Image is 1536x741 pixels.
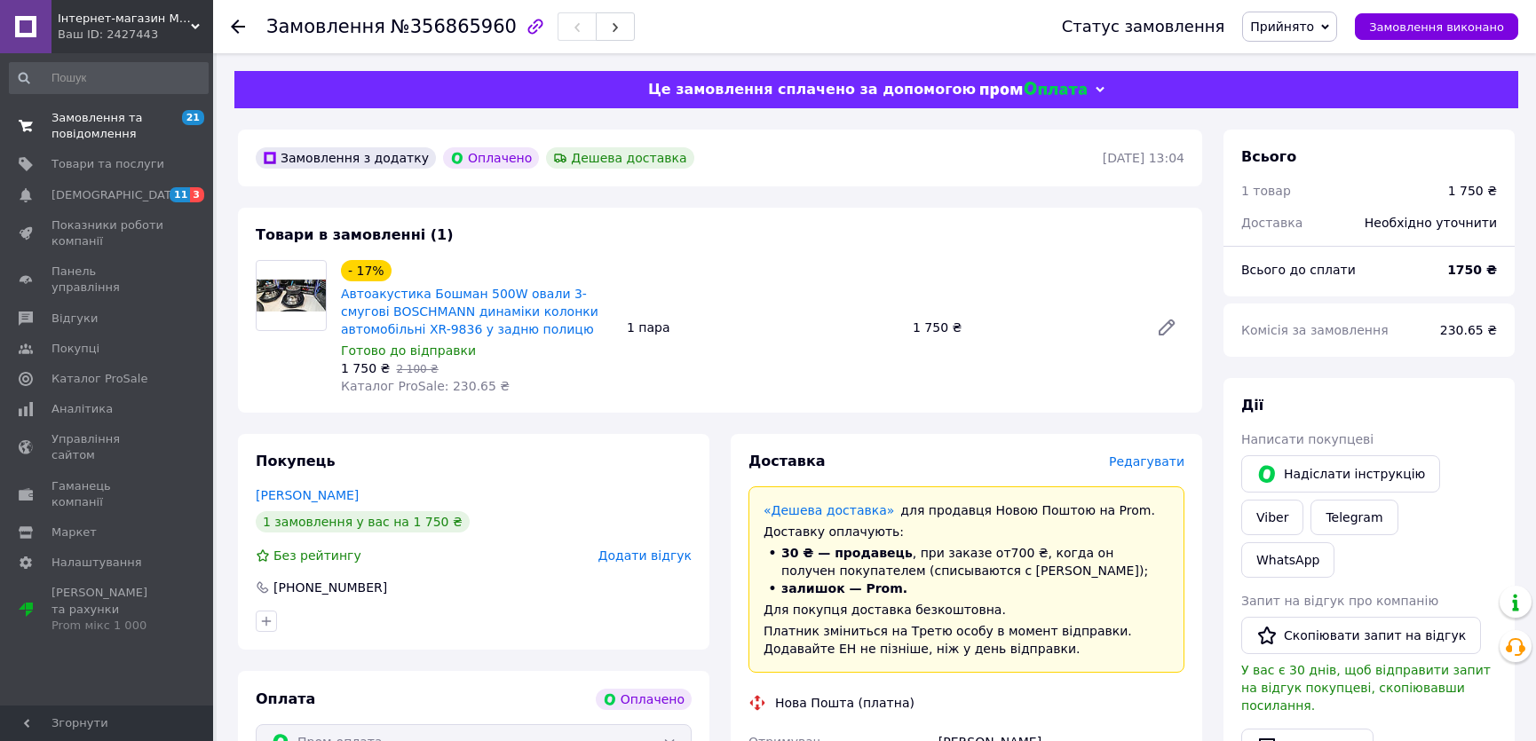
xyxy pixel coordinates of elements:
span: Аналітика [51,401,113,417]
span: Комісія за замовлення [1241,323,1389,337]
span: 230.65 ₴ [1440,323,1497,337]
span: Відгуки [51,311,98,327]
span: Доставка [748,453,826,469]
div: Нова Пошта (платна) [771,694,919,712]
span: №356865960 [391,16,517,37]
div: [PHONE_NUMBER] [272,579,389,596]
li: , при заказе от 700 ₴ , когда он получен покупателем (списываются с [PERSON_NAME]); [764,544,1169,579]
span: Без рейтингу [273,548,361,563]
div: Замовлення з додатку [256,147,436,169]
span: Доставка [1241,216,1302,230]
span: 21 [182,110,204,125]
button: Надіслати інструкцію [1241,455,1440,493]
span: Панель управління [51,264,164,296]
div: Prom мікс 1 000 [51,618,164,634]
a: Автоакустика Бошман 500W овали 3-смугові BOSCHMANN динаміки колонки автомобільні XR-9836 у задню ... [341,287,598,336]
div: - 17% [341,260,392,281]
div: Оплачено [596,689,692,710]
div: 1 пара [620,315,906,340]
span: Дії [1241,397,1263,414]
span: Управління сайтом [51,431,164,463]
b: 1750 ₴ [1447,263,1497,277]
a: Telegram [1310,500,1397,535]
a: «Дешева доставка» [764,503,894,517]
span: Товари в замовленні (1) [256,226,454,243]
div: Платник зміниться на Третю особу в момент відправки. Додавайте ЕН не пізніше, ніж у день відправки. [764,622,1169,658]
a: Редагувати [1149,310,1184,345]
span: Всього [1241,148,1296,165]
input: Пошук [9,62,209,94]
span: Показники роботи компанії [51,217,164,249]
div: 1 замовлення у вас на 1 750 ₴ [256,511,470,532]
div: Повернутися назад [231,18,245,35]
span: Покупець [256,453,336,469]
span: Каталог ProSale [51,371,147,387]
div: Оплачено [443,147,539,169]
span: Замовлення та повідомлення [51,110,164,142]
div: Дешева доставка [546,147,693,169]
span: Редагувати [1109,454,1184,469]
span: Оплата [256,690,315,707]
div: Необхідно уточнити [1354,203,1508,242]
div: Доставку оплачують: [764,523,1169,540]
div: Ваш ID: 2427443 [58,27,213,43]
img: evopay logo [980,82,1087,99]
time: [DATE] 13:04 [1103,151,1184,165]
span: 30 ₴ — продавець [781,546,913,560]
div: Статус замовлення [1062,18,1225,35]
span: Це замовлення сплачено за допомогою [648,81,976,98]
span: Маркет [51,524,97,540]
span: Налаштування [51,555,142,571]
span: Готово до відправки [341,343,476,358]
span: Замовлення [266,16,385,37]
a: Viber [1241,500,1303,535]
span: Додати відгук [598,548,692,563]
span: Запит на відгук про компанію [1241,594,1438,608]
span: 1 товар [1241,184,1291,198]
span: Гаманець компанії [51,478,164,510]
span: 1 750 ₴ [341,361,390,375]
span: залишок — Prom. [781,581,907,595]
div: для продавця Новою Поштою на Prom. [764,501,1169,519]
a: [PERSON_NAME] [256,488,359,502]
div: 1 750 ₴ [1448,182,1497,200]
span: Написати покупцеві [1241,432,1374,446]
span: 3 [190,187,204,202]
span: Прийнято [1250,20,1314,34]
span: 11 [170,187,190,202]
img: Автоакустика Бошман 500W овали 3-смугові BOSCHMANN динаміки колонки автомобільні XR-9836 у задню ... [257,280,326,311]
div: Для покупця доставка безкоштовна. [764,601,1169,619]
span: [DEMOGRAPHIC_DATA] [51,187,183,203]
span: [PERSON_NAME] та рахунки [51,585,164,634]
span: 2 100 ₴ [396,363,438,375]
span: Товари та послуги [51,156,164,172]
span: Каталог ProSale: 230.65 ₴ [341,379,510,393]
span: Покупці [51,341,99,357]
span: У вас є 30 днів, щоб відправити запит на відгук покупцеві, скопіювавши посилання. [1241,663,1491,713]
button: Замовлення виконано [1355,13,1518,40]
a: WhatsApp [1241,542,1334,578]
span: Всього до сплати [1241,263,1356,277]
div: 1 750 ₴ [906,315,1142,340]
span: Замовлення виконано [1369,20,1504,34]
span: Інтернет-магазин Магнітолка [58,11,191,27]
button: Скопіювати запит на відгук [1241,617,1481,654]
